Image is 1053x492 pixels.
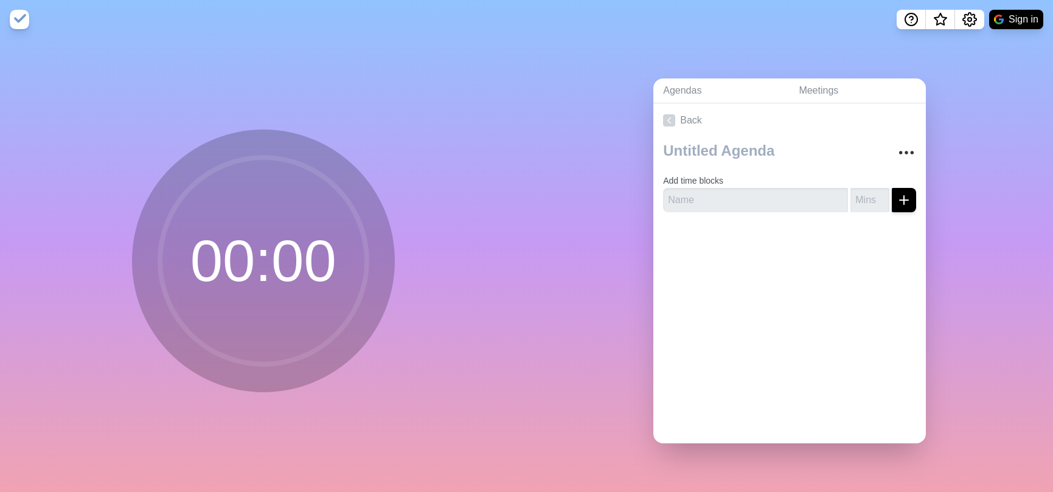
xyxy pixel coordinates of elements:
button: Help [897,10,926,29]
label: Add time blocks [663,176,723,185]
a: Meetings [789,78,926,103]
a: Back [653,103,926,137]
input: Mins [850,188,889,212]
button: Sign in [989,10,1043,29]
img: timeblocks logo [10,10,29,29]
input: Name [663,188,848,212]
a: Agendas [653,78,789,103]
img: google logo [994,15,1004,24]
button: Settings [955,10,984,29]
button: What’s new [926,10,955,29]
button: More [894,140,919,165]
